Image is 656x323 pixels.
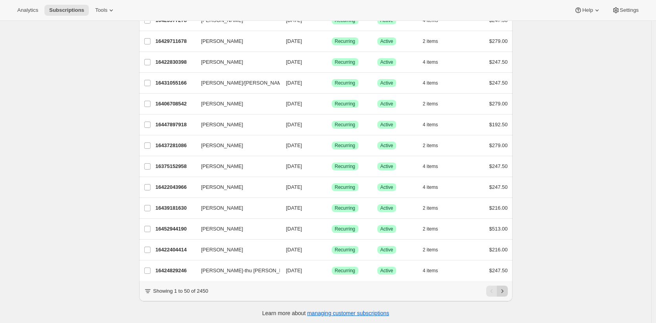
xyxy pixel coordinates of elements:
[286,163,302,169] span: [DATE]
[156,161,508,172] div: 16375152958[PERSON_NAME][DATE]SuccessRecurringSuccessActive4 items$247.50
[156,265,508,276] div: 16424829246[PERSON_NAME]-thu [PERSON_NAME][DATE]SuccessRecurringSuccessActive4 items$247.50
[201,142,243,150] span: [PERSON_NAME]
[335,247,355,253] span: Recurring
[156,140,508,151] div: 16437281086[PERSON_NAME][DATE]SuccessRecurringSuccessActive2 items$279.00
[286,226,302,232] span: [DATE]
[197,160,275,173] button: [PERSON_NAME]
[156,142,195,150] p: 16437281086
[582,7,593,13] span: Help
[489,163,508,169] span: $247.50
[286,101,302,107] span: [DATE]
[197,139,275,152] button: [PERSON_NAME]
[423,205,438,211] span: 2 items
[262,309,389,317] p: Learn more about
[423,36,447,47] button: 2 items
[286,247,302,253] span: [DATE]
[197,244,275,256] button: [PERSON_NAME]
[17,7,38,13] span: Analytics
[201,183,243,191] span: [PERSON_NAME]
[156,121,195,129] p: 16447897918
[489,205,508,211] span: $216.00
[156,36,508,47] div: 16429711678[PERSON_NAME][DATE]SuccessRecurringSuccessActive2 items$279.00
[335,268,355,274] span: Recurring
[489,268,508,273] span: $247.50
[423,101,438,107] span: 2 items
[201,267,296,275] span: [PERSON_NAME]-thu [PERSON_NAME]
[286,122,302,127] span: [DATE]
[380,38,393,44] span: Active
[156,37,195,45] p: 16429711678
[197,77,275,89] button: [PERSON_NAME]/[PERSON_NAME]
[620,7,639,13] span: Settings
[197,35,275,48] button: [PERSON_NAME]
[286,38,302,44] span: [DATE]
[197,118,275,131] button: [PERSON_NAME]
[423,142,438,149] span: 2 items
[201,162,243,170] span: [PERSON_NAME]
[423,247,438,253] span: 2 items
[380,80,393,86] span: Active
[156,267,195,275] p: 16424829246
[423,265,447,276] button: 4 items
[90,5,120,16] button: Tools
[286,80,302,86] span: [DATE]
[156,119,508,130] div: 16447897918[PERSON_NAME][DATE]SuccessRecurringSuccessActive4 items$192.50
[49,7,84,13] span: Subscriptions
[201,121,243,129] span: [PERSON_NAME]
[335,163,355,170] span: Recurring
[156,57,508,68] div: 16422830398[PERSON_NAME][DATE]SuccessRecurringSuccessActive4 items$247.50
[197,202,275,214] button: [PERSON_NAME]
[423,38,438,44] span: 2 items
[201,58,243,66] span: [PERSON_NAME]
[423,57,447,68] button: 4 items
[335,226,355,232] span: Recurring
[335,122,355,128] span: Recurring
[286,142,302,148] span: [DATE]
[201,37,243,45] span: [PERSON_NAME]
[423,98,447,109] button: 2 items
[197,56,275,68] button: [PERSON_NAME]
[380,226,393,232] span: Active
[380,142,393,149] span: Active
[489,184,508,190] span: $247.50
[286,205,302,211] span: [DATE]
[156,203,508,214] div: 16439181630[PERSON_NAME][DATE]SuccessRecurringSuccessActive2 items$216.00
[156,78,508,89] div: 16431055166[PERSON_NAME]/[PERSON_NAME][DATE]SuccessRecurringSuccessActive4 items$247.50
[489,17,508,23] span: $247.50
[286,268,302,273] span: [DATE]
[423,140,447,151] button: 2 items
[489,122,508,127] span: $192.50
[156,79,195,87] p: 16431055166
[95,7,107,13] span: Tools
[380,122,393,128] span: Active
[201,204,243,212] span: [PERSON_NAME]
[423,184,438,190] span: 4 items
[607,5,643,16] button: Settings
[156,204,195,212] p: 16439181630
[156,225,195,233] p: 16452944190
[423,223,447,234] button: 2 items
[486,286,508,297] nav: Pagination
[380,247,393,253] span: Active
[423,80,438,86] span: 4 items
[489,226,508,232] span: $513.00
[286,17,302,23] span: [DATE]
[380,205,393,211] span: Active
[423,244,447,255] button: 2 items
[380,101,393,107] span: Active
[380,184,393,190] span: Active
[423,78,447,89] button: 4 items
[489,80,508,86] span: $247.50
[423,182,447,193] button: 4 items
[489,247,508,253] span: $216.00
[423,59,438,65] span: 4 items
[13,5,43,16] button: Analytics
[44,5,89,16] button: Subscriptions
[197,98,275,110] button: [PERSON_NAME]
[156,162,195,170] p: 16375152958
[489,59,508,65] span: $247.50
[335,205,355,211] span: Recurring
[497,286,508,297] button: Next
[335,59,355,65] span: Recurring
[380,59,393,65] span: Active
